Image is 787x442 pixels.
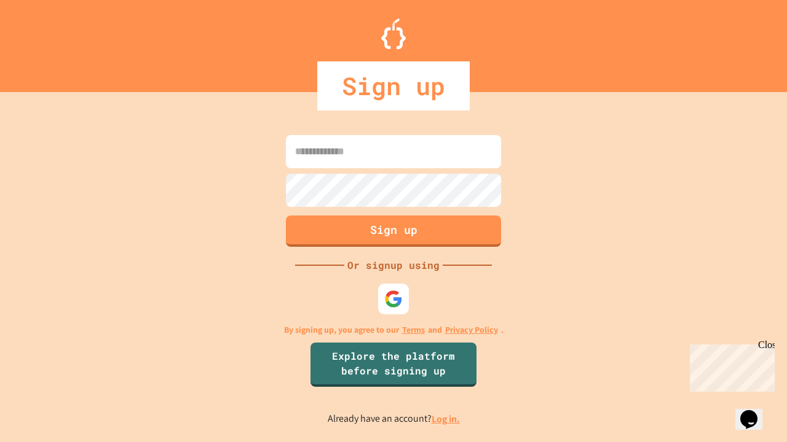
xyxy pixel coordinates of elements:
[685,339,775,392] iframe: chat widget
[445,324,498,336] a: Privacy Policy
[328,411,460,427] p: Already have an account?
[284,324,504,336] p: By signing up, you agree to our and .
[384,290,403,308] img: google-icon.svg
[286,215,501,247] button: Sign up
[735,393,775,430] iframe: chat widget
[381,18,406,49] img: Logo.svg
[310,343,477,387] a: Explore the platform before signing up
[5,5,85,78] div: Chat with us now!Close
[402,324,425,336] a: Terms
[317,61,470,110] div: Sign up
[432,413,460,425] a: Log in.
[344,258,443,273] div: Or signup using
